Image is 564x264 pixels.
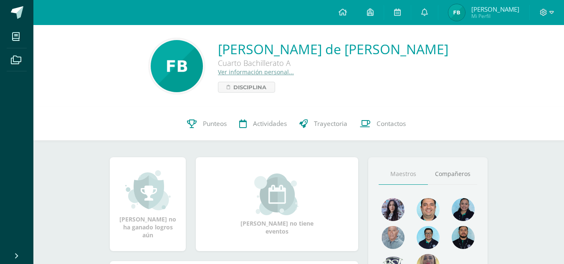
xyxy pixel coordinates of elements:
[254,173,300,215] img: event_small.png
[151,40,203,92] img: 2dd342c732c378379d1ec5102f0a368d.png
[203,119,227,128] span: Punteos
[417,198,440,221] img: 677c00e80b79b0324b531866cf3fa47b.png
[181,107,233,141] a: Punteos
[428,163,477,185] a: Compañeros
[125,169,171,211] img: achievement_small.png
[218,40,448,58] a: [PERSON_NAME] de [PERSON_NAME]
[218,68,294,76] a: Ver información personal...
[253,119,287,128] span: Actividades
[471,13,519,20] span: Mi Perfil
[354,107,412,141] a: Contactos
[218,82,275,93] a: Disciplina
[452,226,475,249] img: 2207c9b573316a41e74c87832a091651.png
[314,119,347,128] span: Trayectoria
[417,226,440,249] img: d220431ed6a2715784848fdc026b3719.png
[293,107,354,141] a: Trayectoria
[235,173,319,235] div: [PERSON_NAME] no tiene eventos
[382,226,405,249] img: 55ac31a88a72e045f87d4a648e08ca4b.png
[233,107,293,141] a: Actividades
[382,198,405,221] img: 31702bfb268df95f55e840c80866a926.png
[448,4,465,21] img: 4f77dbc6e42657b8d0ce964fb58b13e3.png
[471,5,519,13] span: [PERSON_NAME]
[452,198,475,221] img: 4fefb2d4df6ade25d47ae1f03d061a50.png
[218,58,448,68] div: Cuarto Bachillerato A
[377,119,406,128] span: Contactos
[379,163,428,185] a: Maestros
[118,169,177,239] div: [PERSON_NAME] no ha ganado logros aún
[233,82,266,92] span: Disciplina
